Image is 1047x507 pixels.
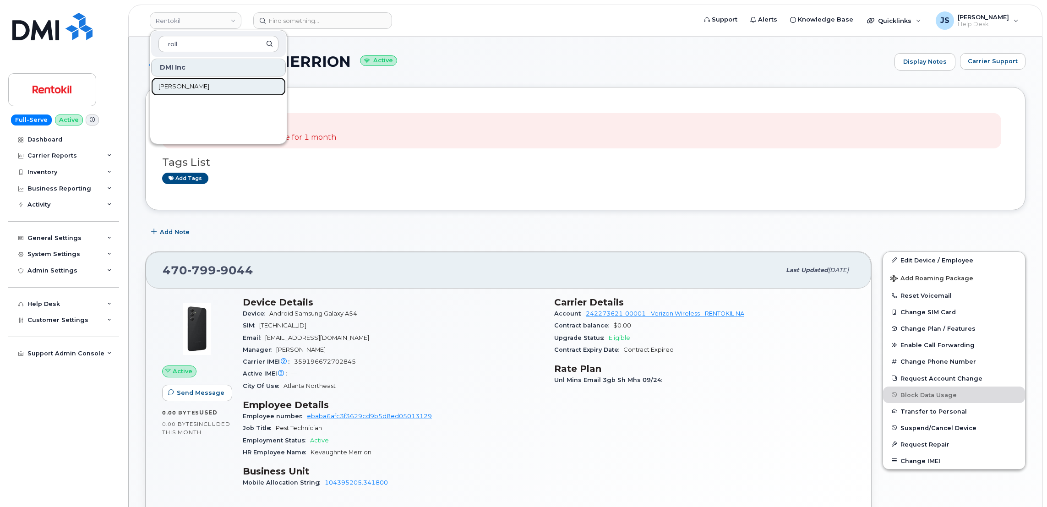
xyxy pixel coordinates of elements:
button: Change Phone Number [883,353,1025,370]
span: Suspend/Cancel Device [900,424,976,431]
span: City Of Use [243,382,284,389]
span: Email [243,334,265,341]
button: Send Message [162,385,232,401]
span: [EMAIL_ADDRESS][DOMAIN_NAME] [265,334,369,341]
span: Active IMEI [243,370,291,377]
span: Change Plan / Features [900,325,976,332]
span: 470 [163,263,253,277]
h3: Rate Plan [554,363,855,374]
button: Change SIM Card [883,304,1025,320]
a: [PERSON_NAME] [151,77,286,96]
button: Transfer to Personal [883,403,1025,420]
span: Employment Status [243,437,310,444]
span: Kevaughnte Merrion [311,449,371,456]
span: Eligible [609,334,630,341]
span: 0.00 Bytes [162,409,199,416]
div: DMI Inc [151,59,286,76]
span: HR Employee Name [243,449,311,456]
span: Carrier IMEI [243,358,294,365]
span: 359196672702845 [294,358,356,365]
span: Carrier Support [968,57,1018,65]
span: Add Note [160,228,190,236]
span: used [199,409,218,416]
span: SIM [243,322,259,329]
button: Request Account Change [883,370,1025,387]
span: Last updated [786,267,828,273]
span: Send Message [177,388,224,397]
button: Change Plan / Features [883,320,1025,337]
span: Pest Technician I [276,425,325,431]
span: Mobile Allocation String [243,479,325,486]
a: Add tags [162,173,208,184]
span: Device [243,310,269,317]
button: Block Data Usage [883,387,1025,403]
input: Search [158,36,278,52]
a: ebaba6afc3f3629cd9b5d8ed05013129 [307,413,432,420]
span: — [291,370,297,377]
span: [DATE] [828,267,849,273]
span: [PERSON_NAME] [276,346,326,353]
span: Job Title [243,425,276,431]
button: Add Roaming Package [883,268,1025,287]
span: Atlanta Northeast [284,382,336,389]
span: Contract Expired [623,346,674,353]
button: Add Note [145,224,197,240]
a: 104395205.341800 [325,479,388,486]
h3: Device Details [243,297,543,308]
span: 0.00 Bytes [162,421,197,427]
span: Manager [243,346,276,353]
a: Display Notes [894,53,955,71]
span: 799 [187,263,216,277]
button: Carrier Support [960,53,1025,70]
button: Request Repair [883,436,1025,452]
a: Edit Device / Employee [883,252,1025,268]
iframe: Messenger Launcher [1007,467,1040,500]
span: Android Samsung Galaxy A54 [269,310,357,317]
h1: KEVAUGHNTE MERRION [145,54,890,70]
h3: Business Unit [243,466,543,477]
span: Upgrade Status [554,334,609,341]
span: Contract balance [554,322,613,329]
h3: Employee Details [243,399,543,410]
button: Enable Call Forwarding [883,337,1025,353]
span: Contract Expiry Date [554,346,623,353]
small: Active [360,55,397,66]
a: 242273621-00001 - Verizon Wireless - RENTOKIL NA [586,310,744,317]
span: 9044 [216,263,253,277]
button: Reset Voicemail [883,287,1025,304]
span: [PERSON_NAME] [158,82,209,91]
h3: Carrier Details [554,297,855,308]
img: image20231002-3703462-17nx3v8.jpeg [169,301,224,356]
span: Unl Mins Email 3gb Sh Mhs 09/24 [554,376,666,383]
span: Add Roaming Package [890,275,973,283]
span: Active [310,437,329,444]
span: Account [554,310,586,317]
span: $0.00 [613,322,631,329]
span: Enable Call Forwarding [900,342,975,349]
span: [TECHNICAL_ID] [259,322,306,329]
button: Change IMEI [883,452,1025,469]
button: Suspend/Cancel Device [883,420,1025,436]
h3: Tags List [162,157,1009,168]
span: Active [173,367,192,376]
span: Employee number [243,413,307,420]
